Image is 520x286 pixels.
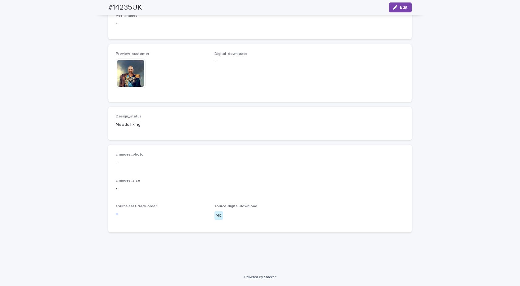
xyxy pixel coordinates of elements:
p: - [116,185,404,192]
span: Pet_Images [116,14,137,18]
p: - [214,59,306,65]
button: Edit [389,2,412,12]
p: Needs fixing [116,121,207,128]
span: Digital_downloads [214,52,247,56]
span: source-fast-track-order [116,205,157,208]
a: Powered By Stacker [244,275,275,279]
p: - [116,160,404,166]
h2: #14235UK [108,3,142,12]
span: changes_photo [116,153,144,156]
span: Design_status [116,115,141,118]
div: No [214,211,223,220]
span: Preview_customer [116,52,149,56]
span: changes_size [116,179,140,183]
span: Edit [400,5,408,10]
span: source-digital-download [214,205,257,208]
p: - [116,20,404,27]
